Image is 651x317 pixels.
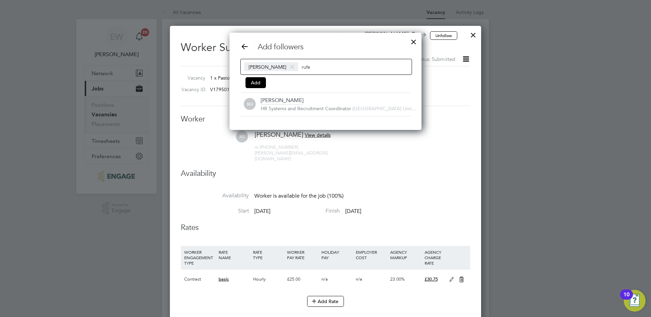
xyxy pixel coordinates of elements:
[272,207,340,215] label: Finish
[356,276,362,282] span: n/a
[182,269,217,289] div: Contract
[181,192,249,199] label: Availability
[351,105,352,112] span: -
[182,246,217,269] div: WORKER ENGAGEMENT TYPE
[285,246,320,264] div: WORKER PAY RATE
[285,269,320,289] div: £25.00
[181,114,470,124] h3: Worker
[352,105,416,112] span: [GEOGRAPHIC_DATA] Limi…
[254,208,270,215] span: [DATE]
[181,169,470,179] h3: Availability
[244,62,298,71] span: [PERSON_NAME]
[334,31,425,40] span: Worker
[415,56,455,62] span: Status: Submitted
[217,246,251,264] div: RATE NAME
[307,296,344,307] button: Add Rate
[178,75,205,81] label: Vacancy
[210,86,229,93] span: V179501
[210,75,264,81] span: 1 x Pastoral Tutor (Outer)
[245,77,266,88] button: Add
[423,246,446,269] div: AGENCY CHARGE RATE
[255,131,303,138] span: [PERSON_NAME]
[251,246,286,264] div: RATE TYPE
[261,97,303,104] div: [PERSON_NAME]
[388,246,423,264] div: AGENCY MARKUP
[251,269,286,289] div: Hourly
[354,246,388,264] div: EMPLOYER COST
[244,98,256,110] span: RH
[255,144,260,150] span: m:
[624,290,646,312] button: Open Resource Center, 10 new notifications
[255,150,328,162] span: [PERSON_NAME][EMAIL_ADDRESS][DOMAIN_NAME]
[362,31,416,38] span: [PERSON_NAME]
[181,35,470,63] h2: Worker Submission
[390,276,405,282] span: 23.00%
[178,86,205,93] label: Vacancy ID
[219,276,229,282] span: basic
[240,42,411,52] h3: Add followers
[430,31,457,40] button: Unfollow
[181,223,470,233] h3: Rates
[261,105,351,112] span: HR Systems and Recruitment Coordinator
[305,132,331,138] span: View details
[181,207,249,215] label: Start
[254,193,344,199] span: Worker is available for the job (100%)
[302,62,344,71] input: Search contacts...
[425,276,438,282] span: £30.75
[623,295,630,303] div: 10
[321,276,328,282] span: n/a
[345,208,361,215] span: [DATE]
[255,144,298,150] span: [PHONE_NUMBER]
[320,246,354,264] div: HOLIDAY PAY
[236,131,248,143] span: AS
